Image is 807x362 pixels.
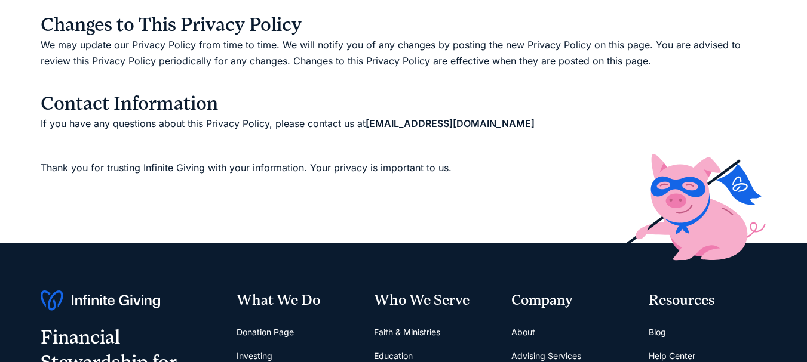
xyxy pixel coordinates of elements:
[237,290,355,311] div: What We Do
[41,37,767,86] p: We may update our Privacy Policy from time to time. We will notify you of any changes by posting ...
[649,320,666,344] a: Blog
[511,320,535,344] a: About
[41,92,767,116] h3: Contact Information
[366,117,535,129] strong: [EMAIL_ADDRESS][DOMAIN_NAME]
[41,138,767,154] p: ‍
[649,290,767,311] div: Resources
[374,290,492,311] div: Who We Serve
[374,320,440,344] a: Faith & Ministries
[511,290,630,311] div: Company
[41,160,767,176] p: Thank you for trusting Infinite Giving with your information. Your privacy is important to us.
[41,116,767,132] p: If you have any questions about this Privacy Policy, please contact us at
[41,13,767,37] h3: Changes to This Privacy Policy
[237,320,294,344] a: Donation Page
